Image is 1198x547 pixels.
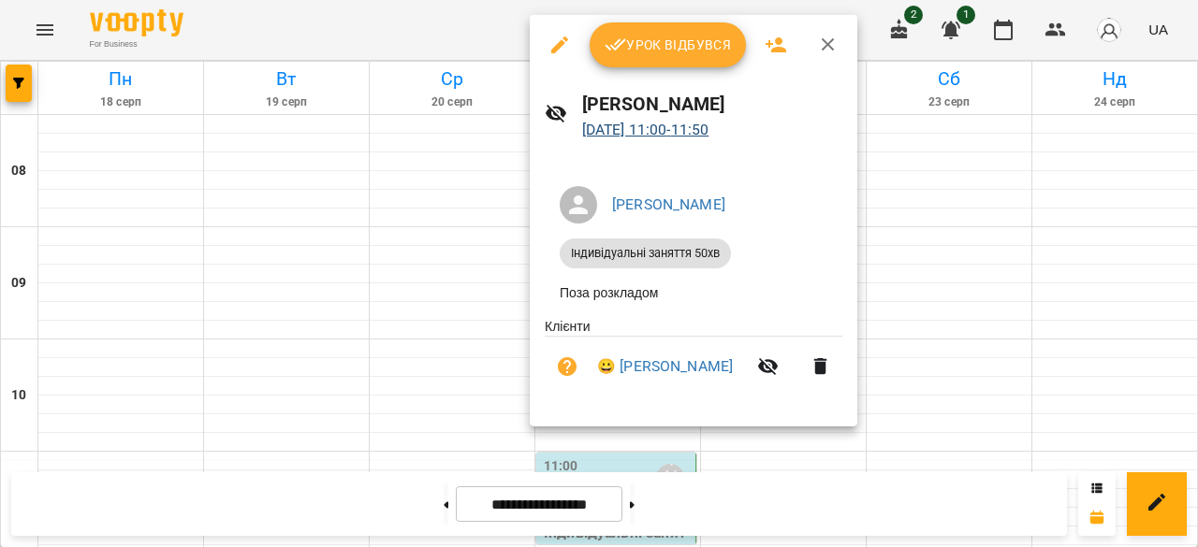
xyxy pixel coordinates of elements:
[605,34,732,56] span: Урок відбувся
[545,317,842,404] ul: Клієнти
[545,276,842,309] li: Поза розкладом
[560,245,731,262] span: Індивідуальні заняття 50хв
[582,90,843,119] h6: [PERSON_NAME]
[612,195,725,213] a: [PERSON_NAME]
[545,344,590,389] button: Візит ще не сплачено. Додати оплату?
[597,355,733,378] a: 😀 [PERSON_NAME]
[590,22,747,67] button: Урок відбувся
[582,121,709,138] a: [DATE] 11:00-11:50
